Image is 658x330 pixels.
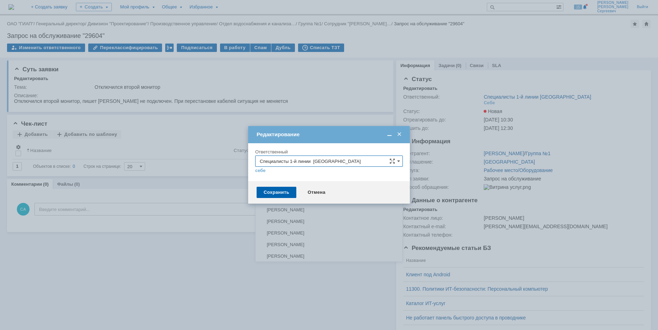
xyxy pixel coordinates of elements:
[255,150,401,154] div: Ответственный
[396,131,403,138] span: Закрыть
[255,168,266,173] a: себе
[257,131,403,138] div: Редактирование
[389,158,395,164] span: Сложная форма
[386,131,393,138] span: Свернуть (Ctrl + M)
